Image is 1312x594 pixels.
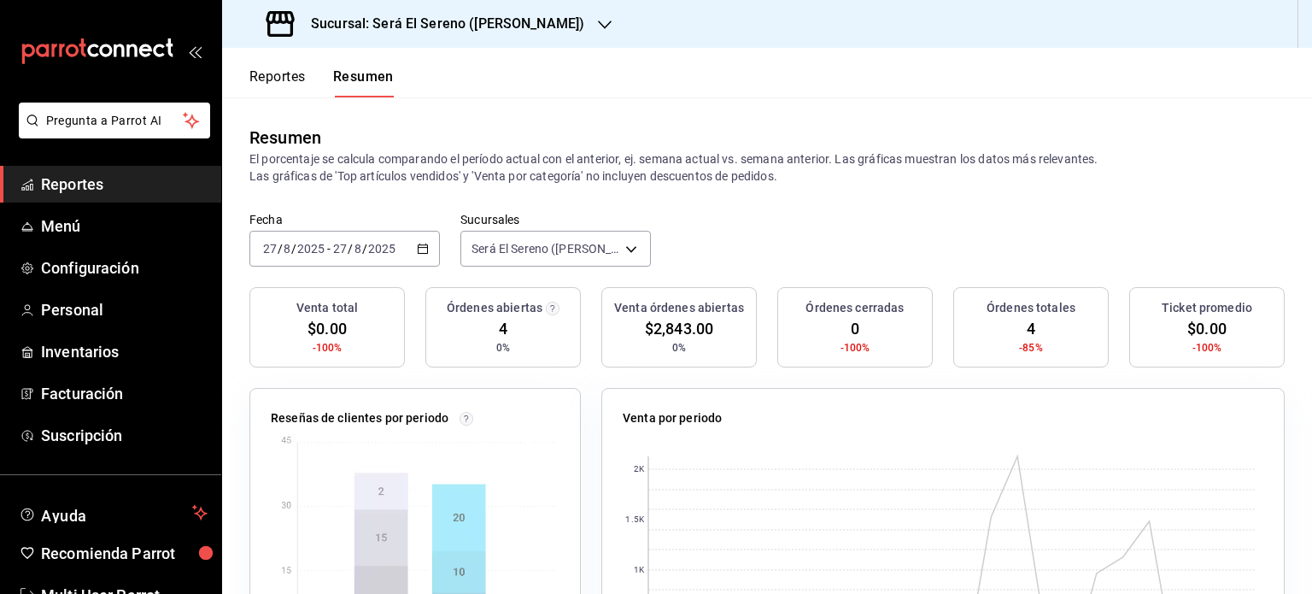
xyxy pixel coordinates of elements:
div: Resumen [249,125,321,150]
span: Ayuda [41,503,185,523]
span: Configuración [41,256,208,279]
div: navigation tabs [249,68,394,97]
h3: Venta total [296,299,358,317]
span: -85% [1019,340,1043,356]
span: Menú [41,215,208,238]
h3: Órdenes abiertas [447,299,542,317]
input: -- [354,242,362,256]
p: Venta por periodo [623,409,722,427]
span: / [291,242,296,256]
text: 2K [634,465,645,474]
button: Reportes [249,68,306,97]
input: ---- [367,242,396,256]
span: 4 [1027,317,1035,340]
h3: Venta órdenes abiertas [614,299,744,317]
span: 0% [496,340,510,356]
input: ---- [296,242,325,256]
span: Suscripción [41,424,208,447]
span: - [327,242,331,256]
h3: Sucursal: Será El Sereno ([PERSON_NAME]) [297,14,584,34]
h3: Órdenes cerradas [805,299,904,317]
label: Fecha [249,214,440,226]
button: Resumen [333,68,394,97]
span: -100% [1192,340,1222,356]
input: -- [283,242,291,256]
span: Personal [41,298,208,321]
button: open_drawer_menu [188,44,202,58]
span: / [362,242,367,256]
h3: Ticket promedio [1162,299,1252,317]
span: -100% [313,340,343,356]
span: Facturación [41,382,208,405]
span: $2,843.00 [645,317,713,340]
span: 0 [851,317,859,340]
span: / [348,242,353,256]
span: Será El Sereno ([PERSON_NAME]) [471,240,619,257]
span: Reportes [41,173,208,196]
span: 0% [672,340,686,356]
span: 4 [499,317,507,340]
span: $0.00 [307,317,347,340]
span: $0.00 [1187,317,1227,340]
text: 1.5K [625,515,644,525]
span: Inventarios [41,340,208,363]
label: Sucursales [460,214,651,226]
input: -- [332,242,348,256]
span: / [278,242,283,256]
input: -- [262,242,278,256]
span: Pregunta a Parrot AI [46,112,184,130]
p: Reseñas de clientes por periodo [271,409,448,427]
button: Pregunta a Parrot AI [19,103,210,138]
text: 1K [634,566,645,575]
span: Recomienda Parrot [41,542,208,565]
span: -100% [840,340,870,356]
h3: Órdenes totales [987,299,1075,317]
p: El porcentaje se calcula comparando el período actual con el anterior, ej. semana actual vs. sema... [249,150,1285,185]
a: Pregunta a Parrot AI [12,124,210,142]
